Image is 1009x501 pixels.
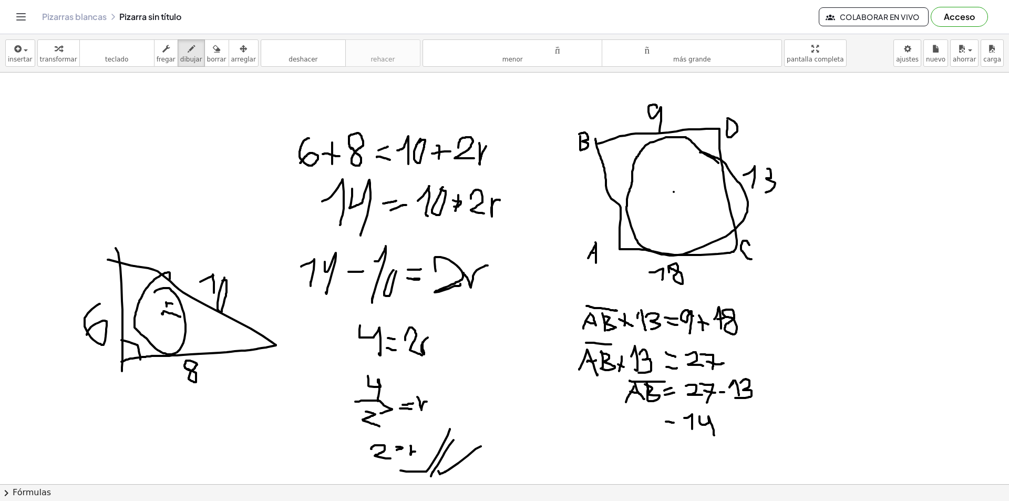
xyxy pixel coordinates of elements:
[784,39,847,67] button: pantalla completa
[370,56,395,63] font: rehacer
[157,56,176,63] font: fregar
[602,39,782,67] button: tamaño_del_formatomás grande
[40,56,77,63] font: transformar
[893,39,921,67] button: ajustes
[42,11,107,22] font: Pizarras blancas
[604,44,779,54] font: tamaño_del_formato
[787,56,844,63] font: pantalla completa
[5,39,35,67] button: insertar
[289,56,317,63] font: deshacer
[79,39,155,67] button: tecladoteclado
[953,56,976,63] font: ahorrar
[896,56,919,63] font: ajustes
[819,7,929,26] button: Colaborar en vivo
[178,39,205,67] button: dibujar
[37,39,80,67] button: transformar
[348,44,418,54] font: rehacer
[345,39,420,67] button: rehacerrehacer
[263,44,343,54] font: deshacer
[502,56,523,63] font: menor
[926,56,945,63] font: nuevo
[229,39,259,67] button: arreglar
[154,39,178,67] button: fregar
[180,56,202,63] font: dibujar
[923,39,948,67] button: nuevo
[423,39,603,67] button: tamaño_del_formatomenor
[944,11,975,22] font: Acceso
[840,12,920,22] font: Colaborar en vivo
[204,39,229,67] button: borrar
[983,56,1001,63] font: carga
[981,39,1004,67] button: carga
[105,56,128,63] font: teclado
[931,7,988,27] button: Acceso
[950,39,979,67] button: ahorrar
[673,56,711,63] font: más grande
[82,44,152,54] font: teclado
[8,56,33,63] font: insertar
[261,39,346,67] button: deshacerdeshacer
[42,12,107,22] a: Pizarras blancas
[425,44,600,54] font: tamaño_del_formato
[13,487,51,497] font: Fórmulas
[13,8,29,25] button: Cambiar navegación
[207,56,226,63] font: borrar
[231,56,256,63] font: arreglar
